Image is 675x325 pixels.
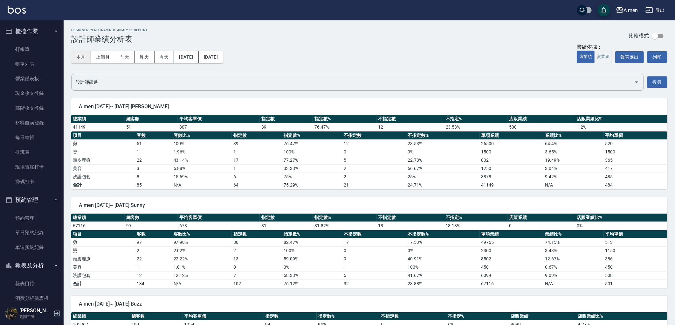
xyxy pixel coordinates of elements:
a: 單日預約紀錄 [3,225,61,240]
td: 102 [232,279,282,288]
td: 365 [603,156,667,164]
td: 75.29% [282,181,342,189]
th: 項目 [71,230,135,238]
td: 41.67 % [406,271,479,279]
th: 指定數% [313,214,376,222]
h2: Designer Perforamnce Analyze Report [71,28,148,32]
th: 不指定% [446,312,509,321]
td: 洗護包套 [71,271,135,279]
th: 不指定數% [406,131,479,140]
td: 17.53 % [406,238,479,246]
table: a dense table [71,214,667,230]
th: 不指定數 [342,230,406,238]
td: 25 % [406,173,479,181]
td: 0 % [406,148,479,156]
td: 43.14 % [172,156,232,164]
td: 807 [178,123,260,131]
td: 0 [232,263,282,271]
td: 85 [135,181,172,189]
td: 100 % [172,139,232,148]
td: 81 [260,222,313,230]
td: 76.47 % [313,123,376,131]
td: 1 [232,148,282,156]
td: 76.47 % [282,139,342,148]
img: Logo [8,6,26,14]
td: 484 [603,181,667,189]
button: 報表匯出 [615,51,644,63]
td: 合計 [71,279,135,288]
td: 76.12% [282,279,342,288]
td: 0 [342,246,406,255]
td: 520 [603,139,667,148]
a: 每日結帳 [3,130,61,145]
td: 501 [603,279,667,288]
button: 今天 [155,51,174,63]
td: 80 [232,238,282,246]
button: A men [613,4,640,17]
td: 23.53 % [444,123,508,131]
a: 報表目錄 [3,276,61,291]
th: 指定數% [313,115,376,123]
td: 12.12 % [172,271,232,279]
td: 0 % [575,222,667,230]
td: 8021 [479,156,543,164]
th: 店販業績 [509,312,576,321]
button: 本月 [71,51,91,63]
th: 總業績 [71,312,130,321]
span: A men [DATE]~ [DATE] [PERSON_NAME] [79,103,660,110]
td: 19.49 % [543,156,603,164]
td: 22.73 % [406,156,479,164]
td: 450 [603,263,667,271]
td: 2300 [479,246,543,255]
td: 12 [342,139,406,148]
th: 總業績 [71,115,125,123]
input: 選擇設計師 [74,77,631,88]
td: 洗護包套 [71,173,135,181]
a: 消費分析儀表板 [3,291,61,306]
th: 平均單價 [603,230,667,238]
th: 指定數% [317,312,380,321]
th: 店販業績比% [575,115,667,123]
td: 97.98 % [172,238,232,246]
td: 58.33 % [282,271,342,279]
td: N/A [543,279,603,288]
td: 2 [135,246,172,255]
td: N/A [172,279,232,288]
th: 指定數 [232,230,282,238]
td: 97 [135,238,172,246]
th: 總業績 [71,214,125,222]
td: 32 [342,279,406,288]
td: 17 [342,238,406,246]
button: 前天 [115,51,135,63]
button: 實業績 [594,51,612,63]
a: 營業儀表板 [3,71,61,86]
img: Person [5,307,18,320]
th: 平均客單價 [178,214,260,222]
th: 單項業績 [479,131,543,140]
th: 總客數 [125,115,178,123]
td: 3.43 % [543,246,603,255]
td: 5 [342,156,406,164]
td: 9.42 % [543,173,603,181]
th: 指定數 [264,312,317,321]
a: 材料自購登錄 [3,116,61,130]
th: 客數比% [172,131,232,140]
td: 頭皮理療 [71,156,135,164]
td: 頭皮理療 [71,255,135,263]
td: 6099 [479,271,543,279]
td: 1500 [479,148,543,156]
td: 2 [232,246,282,255]
th: 平均單價 [603,131,667,140]
td: 74.15 % [543,238,603,246]
th: 店販業績 [507,214,575,222]
th: 指定數% [282,230,342,238]
td: 99 [125,222,178,230]
td: 23.88% [406,279,479,288]
td: 49765 [479,238,543,246]
td: 0 % [282,263,342,271]
td: 26500 [479,139,543,148]
table: a dense table [71,115,667,131]
td: 3878 [479,173,543,181]
div: 業績依據： [577,44,612,51]
td: 21 [342,181,406,189]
